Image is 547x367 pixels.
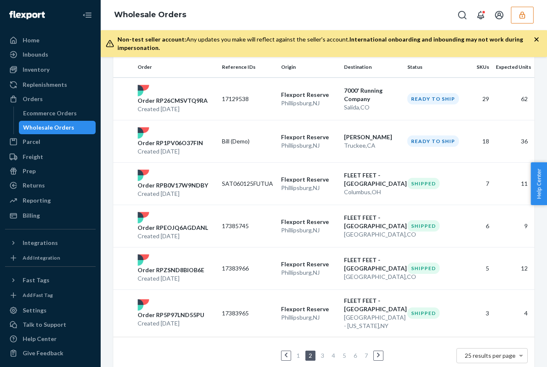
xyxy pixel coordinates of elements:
[19,107,96,120] a: Ecommerce Orders
[463,289,492,337] td: 3
[307,352,314,359] a: Page 2 is your current page
[281,305,338,313] p: Flexport Reserve
[463,120,492,162] td: 18
[222,95,274,103] p: 17129538
[138,319,204,328] p: Created [DATE]
[138,147,203,156] p: Created [DATE]
[222,222,274,230] p: 17385745
[23,138,40,146] div: Parcel
[23,254,60,261] div: Add Integration
[5,273,96,287] button: Fast Tags
[23,109,77,117] div: Ecommerce Orders
[344,213,401,230] p: FLEET FEET - [GEOGRAPHIC_DATA]
[344,171,401,188] p: FLEET FEET - [GEOGRAPHIC_DATA]
[5,209,96,222] a: Billing
[138,85,149,96] img: flexport logo
[492,289,534,337] td: 4
[407,135,459,147] div: Ready to ship
[138,105,208,113] p: Created [DATE]
[138,266,204,274] p: Order RPZSND8BIOB6E
[404,57,463,77] th: Status
[138,96,208,105] p: Order RP26CMSVTQ9RA
[281,218,338,226] p: Flexport Reserve
[344,133,401,141] p: [PERSON_NAME]
[5,48,96,61] a: Inbounds
[5,346,96,360] button: Give Feedback
[492,247,534,289] td: 12
[19,121,96,134] a: Wholesale Orders
[281,260,338,268] p: Flexport Reserve
[344,141,401,150] p: Truckee , CA
[281,141,338,150] p: Phillipsburg , NJ
[281,268,338,277] p: Phillipsburg , NJ
[5,150,96,164] a: Freight
[5,63,96,76] a: Inventory
[465,352,516,359] span: 25 results per page
[79,7,96,23] button: Close Navigation
[463,57,492,77] th: SKUs
[531,162,547,205] button: Help Center
[454,7,471,23] button: Open Search Box
[23,153,43,161] div: Freight
[344,103,401,112] p: Salida , CO
[281,91,338,99] p: Flexport Reserve
[5,34,96,47] a: Home
[472,7,489,23] button: Open notifications
[5,236,96,250] button: Integrations
[138,254,149,266] img: flexport logo
[23,196,51,205] div: Reporting
[138,299,149,311] img: flexport logo
[492,78,534,120] td: 62
[23,292,53,299] div: Add Fast Tag
[492,162,534,205] td: 11
[23,50,48,59] div: Inbounds
[330,352,337,359] a: Page 4
[23,65,49,74] div: Inventory
[23,211,40,220] div: Billing
[117,35,534,52] div: Any updates you make will reflect against the seller's account.
[23,36,39,44] div: Home
[222,264,274,273] p: 17383966
[23,123,74,132] div: Wholesale Orders
[5,253,96,263] a: Add Integration
[138,311,204,319] p: Order RP5P97LND55PU
[5,332,96,346] a: Help Center
[23,306,47,315] div: Settings
[138,190,208,198] p: Created [DATE]
[492,120,534,162] td: 36
[138,181,208,190] p: Order RPB0V17W9NDBY
[281,313,338,322] p: Phillipsburg , NJ
[222,180,274,188] p: SAT060125FUTUA
[281,226,338,234] p: Phillipsburg , NJ
[491,7,508,23] button: Open account menu
[281,133,338,141] p: Flexport Reserve
[138,127,149,139] img: flexport logo
[344,313,401,330] p: [GEOGRAPHIC_DATA] - [US_STATE] , NY
[344,273,401,281] p: [GEOGRAPHIC_DATA] , CO
[114,10,186,19] a: Wholesale Orders
[23,95,43,103] div: Orders
[281,99,338,107] p: Phillipsburg , NJ
[344,188,401,196] p: Columbus , OH
[138,169,149,181] img: flexport logo
[463,247,492,289] td: 5
[23,81,67,89] div: Replenishments
[341,352,348,359] a: Page 5
[344,86,401,103] p: 7000' Running Company
[407,307,440,319] div: Shipped
[134,57,219,77] th: Order
[407,93,459,104] div: Ready to ship
[319,352,326,359] a: Page 3
[492,57,534,77] th: Expected Units
[344,256,401,273] p: FLEET FEET - [GEOGRAPHIC_DATA]
[363,352,370,359] a: Page 7
[23,320,66,329] div: Talk to Support
[23,239,58,247] div: Integrations
[23,181,45,190] div: Returns
[295,352,302,359] a: Page 1
[23,276,49,284] div: Fast Tags
[138,224,208,232] p: Order RPEOJQ6AGDANL
[281,184,338,192] p: Phillipsburg , NJ
[407,220,440,232] div: Shipped
[463,78,492,120] td: 29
